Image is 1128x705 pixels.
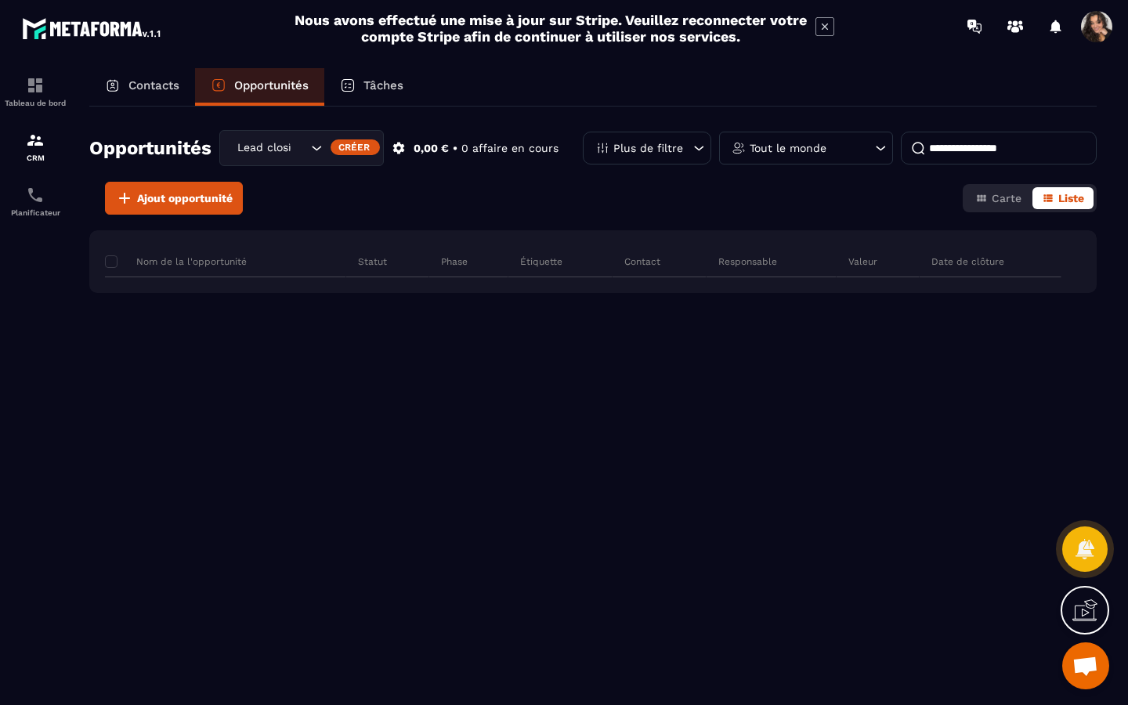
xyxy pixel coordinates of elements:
[750,143,826,154] p: Tout le monde
[966,187,1031,209] button: Carte
[233,139,291,157] span: Lead closing
[363,78,403,92] p: Tâches
[105,182,243,215] button: Ajout opportunité
[26,76,45,95] img: formation
[992,192,1021,204] span: Carte
[331,139,380,155] div: Créer
[453,141,457,156] p: •
[26,131,45,150] img: formation
[294,12,808,45] h2: Nous avons effectué une mise à jour sur Stripe. Veuillez reconnecter votre compte Stripe afin de ...
[718,255,777,268] p: Responsable
[26,186,45,204] img: scheduler
[1032,187,1094,209] button: Liste
[89,68,195,106] a: Contacts
[22,14,163,42] img: logo
[1058,192,1084,204] span: Liste
[324,68,419,106] a: Tâches
[520,255,562,268] p: Étiquette
[128,78,179,92] p: Contacts
[4,64,67,119] a: formationformationTableau de bord
[1062,642,1109,689] a: Ouvrir le chat
[105,255,247,268] p: Nom de la l'opportunité
[414,141,449,156] p: 0,00 €
[358,255,387,268] p: Statut
[4,119,67,174] a: formationformationCRM
[931,255,1004,268] p: Date de clôture
[613,143,683,154] p: Plus de filtre
[4,208,67,217] p: Planificateur
[219,130,384,166] div: Search for option
[195,68,324,106] a: Opportunités
[848,255,877,268] p: Valeur
[441,255,468,268] p: Phase
[461,141,559,156] p: 0 affaire en cours
[137,190,233,206] span: Ajout opportunité
[4,154,67,162] p: CRM
[4,99,67,107] p: Tableau de bord
[234,78,309,92] p: Opportunités
[89,132,211,164] h2: Opportunités
[624,255,660,268] p: Contact
[4,174,67,229] a: schedulerschedulerPlanificateur
[291,139,307,157] input: Search for option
